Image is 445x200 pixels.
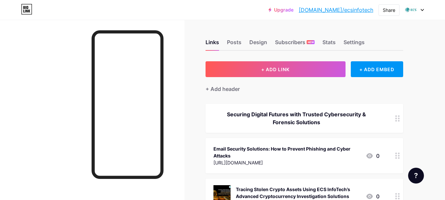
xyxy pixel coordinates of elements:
[249,38,267,50] div: Design
[275,38,315,50] div: Subscribers
[213,110,379,126] div: Securing Digital Futures with Trusted Cybersecurity & Forensic Solutions
[206,61,346,77] button: + ADD LINK
[308,40,314,44] span: NEW
[261,67,290,72] span: + ADD LINK
[344,38,365,50] div: Settings
[236,186,360,200] div: Tracing Stolen Crypto Assets Using ECS InfoTech’s Advanced Cryptocurrency Investigation Solutions
[213,159,360,166] div: [URL][DOMAIN_NAME]
[404,4,417,16] img: ecsinfotech
[206,85,240,93] div: + Add header
[383,7,395,14] div: Share
[268,7,293,13] a: Upgrade
[299,6,373,14] a: [DOMAIN_NAME]/ecsinfotech
[366,152,379,160] div: 0
[227,38,241,50] div: Posts
[351,61,403,77] div: + ADD EMBED
[322,38,336,50] div: Stats
[206,38,219,50] div: Links
[213,145,360,159] div: Email Security Solutions: How to Prevent Phishing and Cyber Attacks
